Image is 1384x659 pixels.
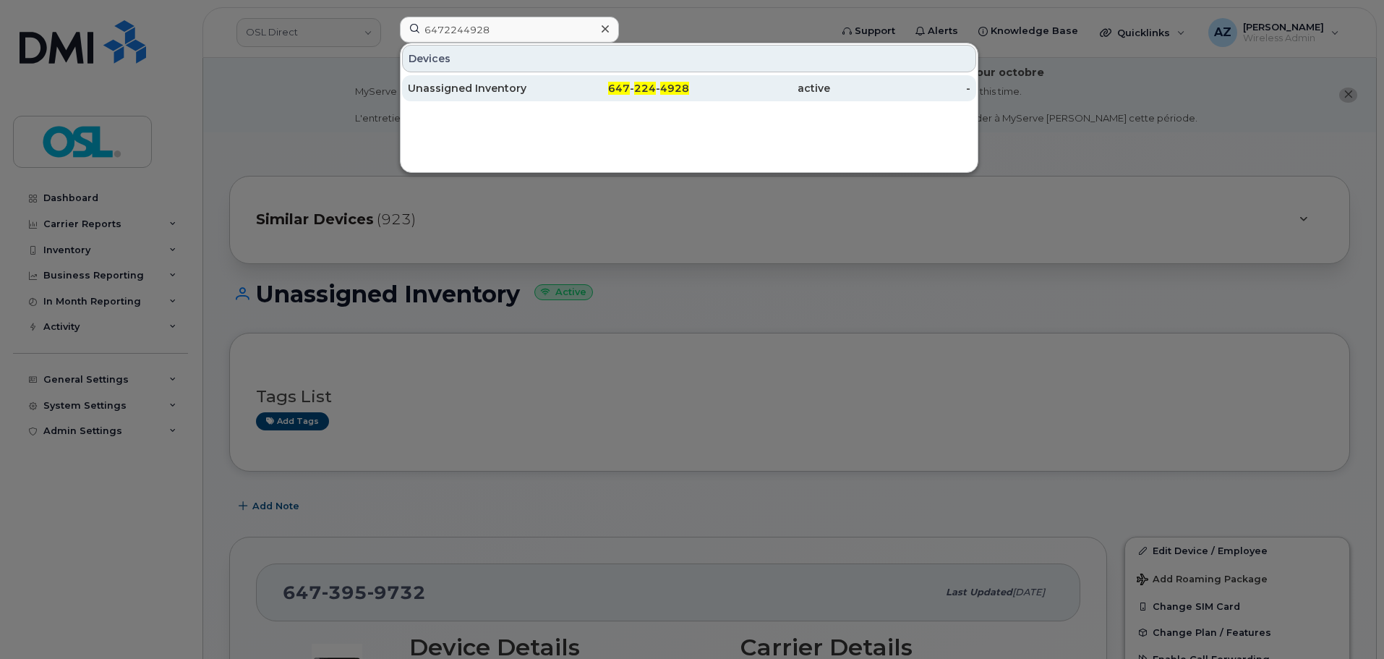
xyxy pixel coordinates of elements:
span: 4928 [660,82,689,95]
span: 647 [608,82,630,95]
span: 224 [634,82,656,95]
div: active [689,81,830,95]
div: Unassigned Inventory [408,81,549,95]
div: - [830,81,971,95]
a: Unassigned Inventory647-224-4928active- [402,75,976,101]
div: Devices [402,45,976,72]
div: - - [549,81,690,95]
